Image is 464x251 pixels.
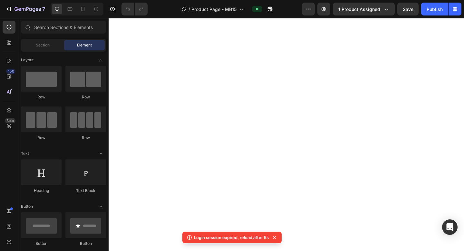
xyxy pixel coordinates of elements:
[65,188,106,194] div: Text Block
[21,188,62,194] div: Heading
[338,6,380,13] span: 1 product assigned
[194,234,269,241] p: Login session expired, reload after 5s
[403,6,413,12] span: Save
[36,42,50,48] span: Section
[397,3,419,15] button: Save
[96,55,106,65] span: Toggle open
[109,18,464,251] iframe: Design area
[21,94,62,100] div: Row
[191,6,237,13] span: Product Page - MB15
[96,148,106,159] span: Toggle open
[21,241,62,246] div: Button
[77,42,92,48] span: Element
[6,69,15,74] div: 450
[96,201,106,212] span: Toggle open
[3,3,48,15] button: 7
[21,151,29,156] span: Text
[21,57,34,63] span: Layout
[21,21,106,34] input: Search Sections & Elements
[65,135,106,141] div: Row
[42,5,45,13] p: 7
[65,241,106,246] div: Button
[188,6,190,13] span: /
[121,3,148,15] div: Undo/Redo
[442,219,458,235] div: Open Intercom Messenger
[21,204,33,209] span: Button
[427,6,443,13] div: Publish
[5,118,15,123] div: Beta
[65,94,106,100] div: Row
[21,135,62,141] div: Row
[333,3,395,15] button: 1 product assigned
[421,3,448,15] button: Publish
